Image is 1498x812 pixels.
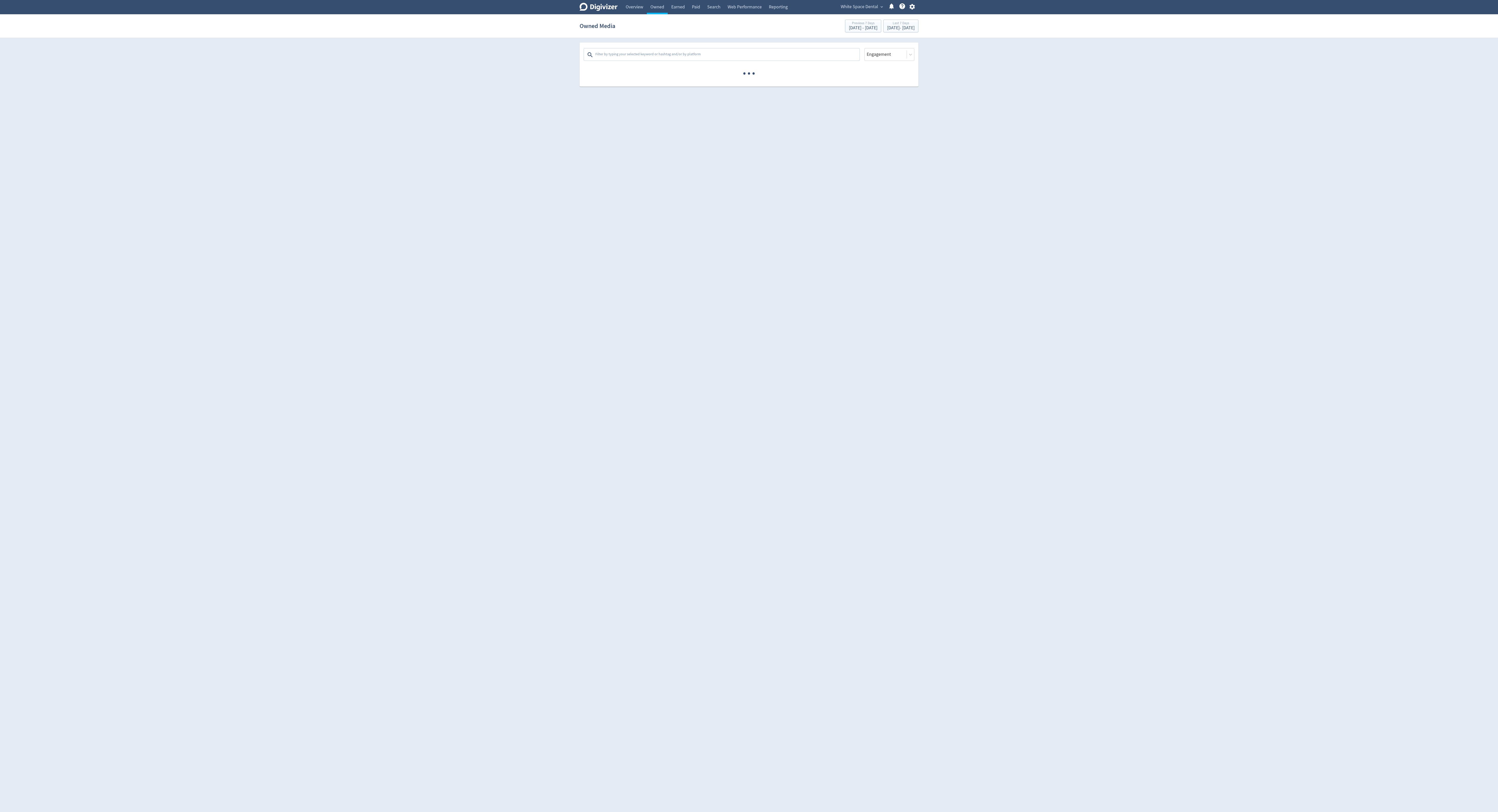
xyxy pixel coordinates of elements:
h1: Owned Media [580,18,615,34]
span: · [742,61,747,87]
span: · [751,61,756,87]
div: Last 7 Days [887,21,915,26]
span: · [747,61,751,87]
button: White Space Dental [839,3,884,11]
span: expand_more [879,5,884,9]
button: Last 7 Days[DATE]- [DATE] [883,20,918,32]
div: [DATE] - [DATE] [887,26,915,30]
div: Previous 7 Days [849,21,877,26]
button: Previous 7 Days[DATE] - [DATE] [845,20,881,32]
span: White Space Dental [841,3,878,11]
div: [DATE] - [DATE] [849,26,877,30]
